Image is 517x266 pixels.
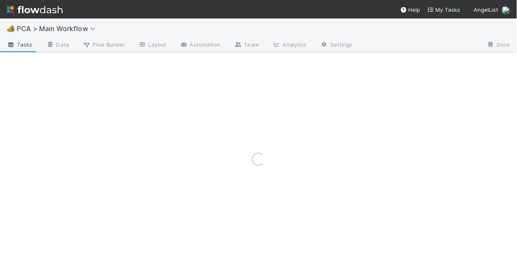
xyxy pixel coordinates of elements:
a: Analytics [266,39,314,52]
a: Settings [314,39,360,52]
a: Docs [480,39,517,52]
span: AngelList [474,6,498,13]
span: PCA > Main Workflow [17,24,100,33]
img: avatar_1c530150-f9f0-4fb8-9f5d-006d570d4582.png [502,6,510,14]
a: Layout [131,39,173,52]
a: Flow Builder [76,39,131,52]
span: 🏕️ [7,25,15,32]
a: Automation [173,39,227,52]
a: My Tasks [427,5,461,14]
div: Help [400,5,421,14]
a: Data [40,39,76,52]
span: Flow Builder [83,40,125,49]
span: Tasks [7,40,33,49]
img: logo-inverted-e16ddd16eac7371096b0.svg [7,3,63,17]
span: My Tasks [427,6,461,13]
a: Team [227,39,266,52]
